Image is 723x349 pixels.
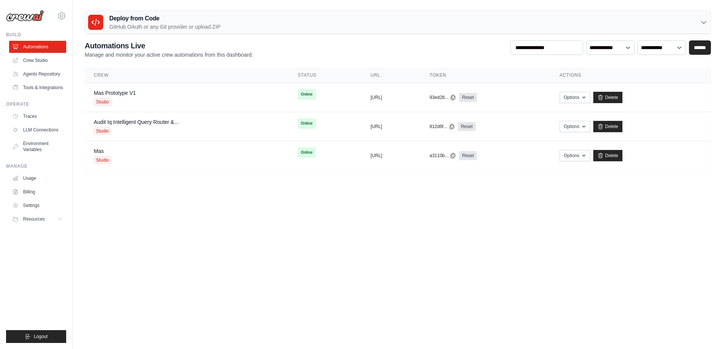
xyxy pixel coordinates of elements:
[458,122,476,131] a: Reset
[298,118,315,129] span: Online
[94,156,111,164] span: Studio
[298,147,315,158] span: Online
[9,82,66,94] a: Tools & Integrations
[459,93,477,102] a: Reset
[6,163,66,169] div: Manage
[9,41,66,53] a: Automations
[94,90,136,96] a: Mas Prototype V1
[85,68,289,83] th: Crew
[298,89,315,100] span: Online
[9,124,66,136] a: LLM Connections
[420,68,551,83] th: Token
[9,54,66,66] a: Crew Studio
[593,92,622,103] a: Delete
[551,68,711,83] th: Actions
[94,127,111,135] span: Studio
[94,148,104,154] a: Mas
[593,150,622,161] a: Delete
[430,94,456,100] button: 93ed28...
[289,68,361,83] th: Status
[9,172,66,184] a: Usage
[9,137,66,156] a: Environment Variables
[430,124,455,130] button: 812d6f...
[459,151,477,160] a: Reset
[94,98,111,106] span: Studio
[9,186,66,198] a: Billing
[430,153,456,159] button: a3110b...
[6,101,66,107] div: Operate
[85,40,253,51] h2: Automations Live
[109,14,220,23] h3: Deploy from Code
[94,119,178,125] a: Audit Iq Intelligent Query Router &...
[9,199,66,212] a: Settings
[85,51,253,59] p: Manage and monitor your active crew automations from this dashboard.
[109,23,220,31] p: GitHub OAuth or any Git provider or upload ZIP
[34,334,48,340] span: Logout
[9,68,66,80] a: Agents Repository
[9,110,66,122] a: Traces
[560,92,590,103] button: Options
[560,150,590,161] button: Options
[6,10,44,22] img: Logo
[361,68,420,83] th: URL
[23,216,45,222] span: Resources
[6,32,66,38] div: Build
[6,330,66,343] button: Logout
[593,121,622,132] a: Delete
[560,121,590,132] button: Options
[9,213,66,225] button: Resources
